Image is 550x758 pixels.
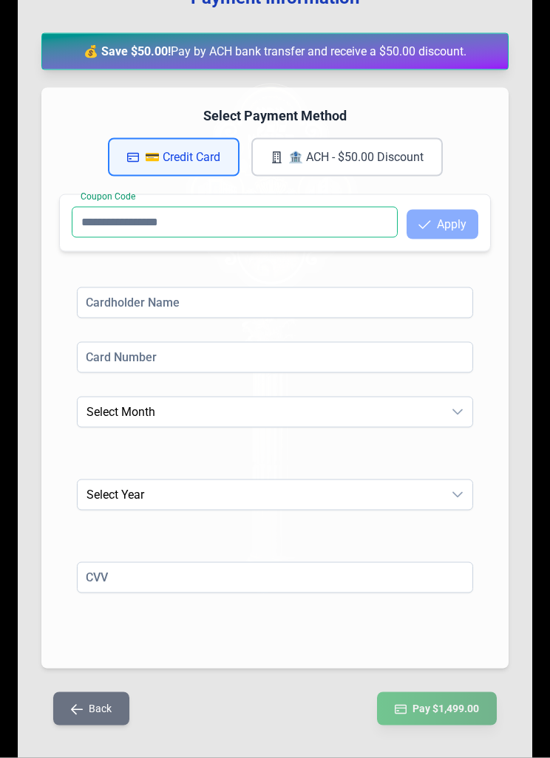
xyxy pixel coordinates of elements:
[251,138,443,177] button: 🏦 ACH - $50.00 Discount
[443,397,472,427] div: dropdown trigger
[41,33,509,70] div: Pay by ACH bank transfer and receive a $50.00 discount.
[443,480,472,510] div: dropdown trigger
[84,44,171,58] strong: 💰 Save $50.00!
[53,692,129,725] button: Back
[377,692,497,725] button: Pay $1,499.00
[108,138,240,177] button: 💳 Credit Card
[407,210,478,239] button: Apply
[78,480,443,510] span: Select Year
[59,106,491,126] h4: Select Payment Method
[78,397,443,427] span: Select Month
